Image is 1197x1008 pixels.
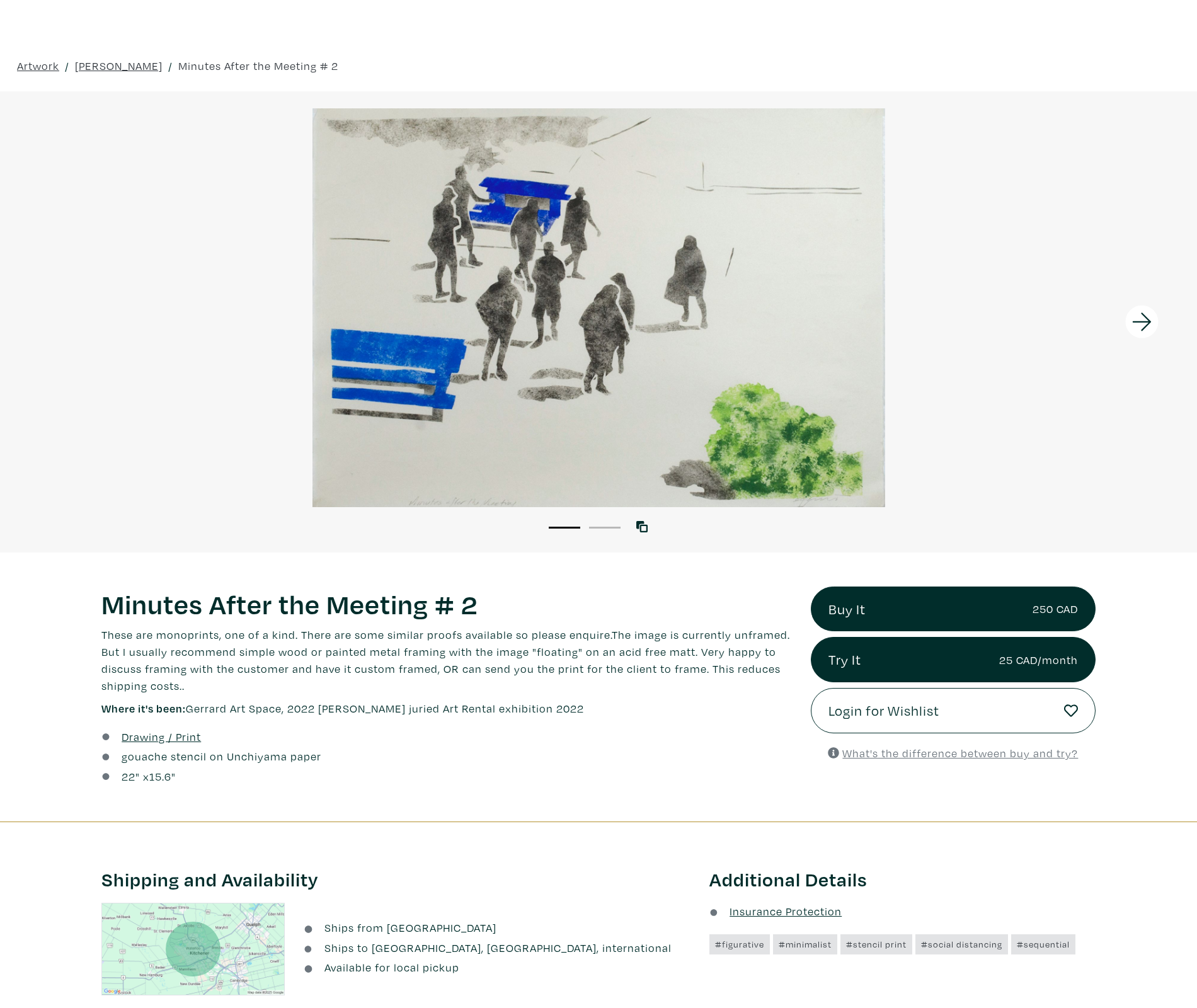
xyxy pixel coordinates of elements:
[840,934,912,954] a: #stencil print
[709,934,770,954] a: #figurative
[589,527,621,529] button: 2 of 2
[811,637,1096,682] a: Try It25 CAD/month
[304,939,690,956] li: Ships to [GEOGRAPHIC_DATA], [GEOGRAPHIC_DATA], international
[101,626,792,694] p: These are monoprints, one of a kind. There are some similar proofs available so please enquire.Th...
[101,700,792,717] p: Gerrard Art Space, 2022 [PERSON_NAME] juried Art Rental exhibition 2022
[122,748,321,765] a: gouache stencil on Unchiyama paper
[122,769,135,784] span: 22
[65,57,69,74] span: /
[730,904,842,919] u: Insurance Protection
[122,730,201,744] u: Drawing / Print
[75,57,163,74] a: [PERSON_NAME]
[709,904,842,919] a: Insurance Protection
[549,527,580,529] button: 1 of 2
[101,868,690,891] h3: Shipping and Availability
[101,701,186,716] span: Where it's been:
[828,700,939,721] span: Login for Wishlist
[304,919,690,936] li: Ships from [GEOGRAPHIC_DATA]
[17,57,59,74] a: Artwork
[828,746,1078,760] a: What's the difference between buy and try?
[1033,600,1078,617] small: 250 CAD
[149,769,171,784] span: 15.6
[122,768,176,785] div: " x "
[773,934,837,954] a: #minimalist
[178,57,338,74] a: Minutes After the Meeting # 2
[842,746,1078,760] u: What's the difference between buy and try?
[811,587,1096,632] a: Buy It250 CAD
[122,728,201,745] a: Drawing / Print
[811,688,1096,733] a: Login for Wishlist
[709,868,1096,891] h3: Additional Details
[101,587,792,621] h1: Minutes After the Meeting # 2
[168,57,173,74] span: /
[101,903,285,995] img: staticmap
[915,934,1008,954] a: #social distancing
[304,959,690,976] li: Available for local pickup
[999,651,1078,668] small: 25 CAD/month
[1011,934,1075,954] a: #sequential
